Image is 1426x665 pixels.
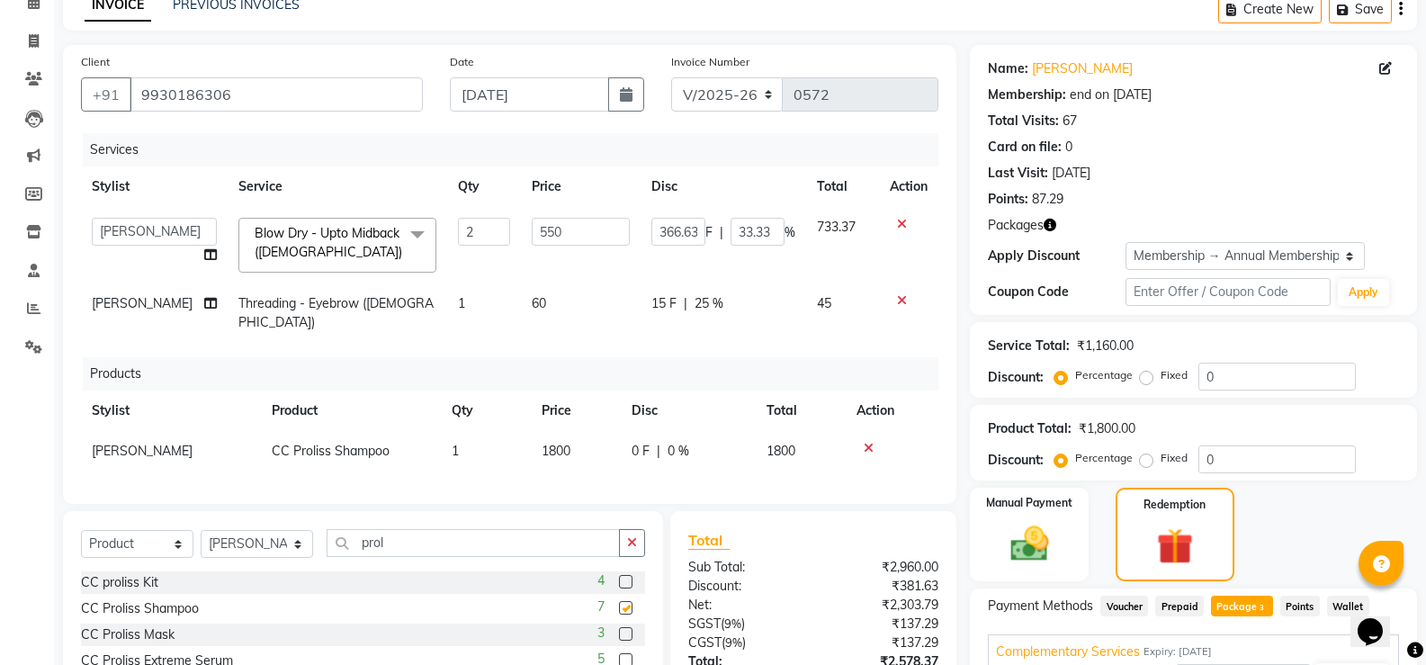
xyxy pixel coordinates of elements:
[705,223,713,242] span: F
[81,625,175,644] div: CC Proliss Mask
[458,295,465,311] span: 1
[657,442,660,461] span: |
[846,391,938,431] th: Action
[521,166,641,207] th: Price
[255,225,402,260] span: Blow Dry - Upto Midback ([DEMOGRAPHIC_DATA])
[441,391,531,431] th: Qty
[724,616,741,631] span: 9%
[1143,497,1206,513] label: Redemption
[688,531,730,550] span: Total
[986,495,1072,511] label: Manual Payment
[1327,596,1369,616] span: Wallet
[720,223,723,242] span: |
[81,77,131,112] button: +91
[671,54,749,70] label: Invoice Number
[988,190,1028,209] div: Points:
[1161,450,1188,466] label: Fixed
[1257,603,1267,614] span: 3
[988,337,1070,355] div: Service Total:
[621,391,756,431] th: Disc
[1075,450,1133,466] label: Percentage
[1032,190,1063,209] div: 87.29
[1211,596,1273,616] span: Package
[813,634,952,652] div: ₹137.29
[988,597,1093,616] span: Payment Methods
[999,522,1061,566] img: _cash.svg
[688,634,722,651] span: CGST
[1350,593,1408,647] iframe: chat widget
[1079,419,1135,438] div: ₹1,800.00
[542,443,570,459] span: 1800
[92,443,193,459] span: [PERSON_NAME]
[81,391,261,431] th: Stylist
[83,133,952,166] div: Services
[1338,279,1389,306] button: Apply
[756,391,846,431] th: Total
[81,166,228,207] th: Stylist
[675,577,813,596] div: Discount:
[988,138,1062,157] div: Card on file:
[83,357,952,391] div: Products
[597,624,605,643] span: 3
[632,442,650,461] span: 0 F
[450,54,474,70] label: Date
[675,634,813,652] div: ( )
[688,616,721,632] span: SGST
[813,558,952,577] div: ₹2,960.00
[785,223,795,242] span: %
[988,247,1125,265] div: Apply Discount
[813,596,952,615] div: ₹2,303.79
[1070,85,1152,104] div: end on [DATE]
[327,529,620,557] input: Search or Scan
[988,85,1066,104] div: Membership:
[988,451,1044,470] div: Discount:
[1126,278,1331,306] input: Enter Offer / Coupon Code
[1077,337,1134,355] div: ₹1,160.00
[675,596,813,615] div: Net:
[447,166,521,207] th: Qty
[813,577,952,596] div: ₹381.63
[806,166,879,207] th: Total
[988,59,1028,78] div: Name:
[675,558,813,577] div: Sub Total:
[817,219,856,235] span: 733.37
[1065,138,1072,157] div: 0
[813,615,952,634] div: ₹137.29
[1100,596,1148,616] span: Voucher
[597,598,605,616] span: 7
[988,283,1125,301] div: Coupon Code
[1280,596,1320,616] span: Points
[684,294,687,313] span: |
[1052,164,1090,183] div: [DATE]
[130,77,423,112] input: Search by Name/Mobile/Email/Code
[988,216,1044,235] span: Packages
[81,599,199,618] div: CC Proliss Shampoo
[531,391,621,431] th: Price
[1155,596,1204,616] span: Prepaid
[1063,112,1077,130] div: 67
[1143,644,1212,660] span: Expiry: [DATE]
[597,571,605,590] span: 4
[988,419,1072,438] div: Product Total:
[1032,59,1133,78] a: [PERSON_NAME]
[675,615,813,634] div: ( )
[988,368,1044,387] div: Discount:
[1145,524,1205,569] img: _gift.svg
[238,295,434,330] span: Threading - Eyebrow ([DEMOGRAPHIC_DATA])
[452,443,459,459] span: 1
[988,164,1048,183] div: Last Visit:
[695,294,723,313] span: 25 %
[988,112,1059,130] div: Total Visits:
[725,635,742,650] span: 9%
[92,295,193,311] span: [PERSON_NAME]
[996,643,1140,661] span: Complementary Services
[641,166,806,207] th: Disc
[767,443,795,459] span: 1800
[532,295,546,311] span: 60
[1075,367,1133,383] label: Percentage
[651,294,677,313] span: 15 F
[817,295,831,311] span: 45
[261,391,441,431] th: Product
[402,244,410,260] a: x
[81,573,158,592] div: CC proliss Kit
